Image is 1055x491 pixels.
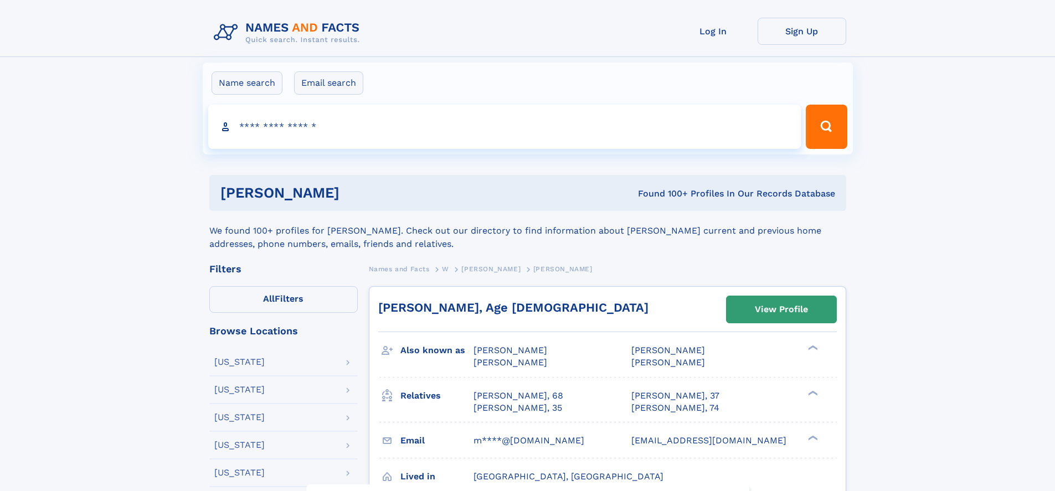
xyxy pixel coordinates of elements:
h1: [PERSON_NAME] [220,186,489,200]
h3: Email [400,431,474,450]
a: [PERSON_NAME], Age [DEMOGRAPHIC_DATA] [378,301,649,314]
a: [PERSON_NAME], 35 [474,402,562,414]
div: [US_STATE] [214,358,265,366]
div: Filters [209,264,358,274]
div: [US_STATE] [214,385,265,394]
span: [PERSON_NAME] [533,265,593,273]
a: [PERSON_NAME], 68 [474,390,563,402]
span: [PERSON_NAME] [474,357,547,368]
input: search input [208,105,801,149]
h3: Lived in [400,467,474,486]
div: ❯ [805,344,819,352]
a: [PERSON_NAME] [461,262,521,276]
h3: Relatives [400,386,474,405]
span: [PERSON_NAME] [631,357,705,368]
img: Logo Names and Facts [209,18,369,48]
div: Browse Locations [209,326,358,336]
div: Found 100+ Profiles In Our Records Database [488,188,835,200]
div: [US_STATE] [214,441,265,449]
a: [PERSON_NAME], 74 [631,402,719,414]
div: View Profile [755,297,808,322]
span: All [263,293,275,304]
button: Search Button [806,105,847,149]
label: Email search [294,71,363,95]
a: View Profile [727,296,836,323]
span: [PERSON_NAME] [474,345,547,355]
div: ❯ [805,389,819,396]
label: Filters [209,286,358,313]
a: W [442,262,449,276]
span: [EMAIL_ADDRESS][DOMAIN_NAME] [631,435,786,446]
div: [US_STATE] [214,468,265,477]
a: Log In [669,18,758,45]
label: Name search [212,71,282,95]
div: We found 100+ profiles for [PERSON_NAME]. Check out our directory to find information about [PERS... [209,211,846,251]
span: [PERSON_NAME] [631,345,705,355]
span: [GEOGRAPHIC_DATA], [GEOGRAPHIC_DATA] [474,471,663,482]
h3: Also known as [400,341,474,360]
a: [PERSON_NAME], 37 [631,390,719,402]
span: W [442,265,449,273]
div: ❯ [805,434,819,441]
div: [US_STATE] [214,413,265,422]
span: [PERSON_NAME] [461,265,521,273]
a: Sign Up [758,18,846,45]
a: Names and Facts [369,262,430,276]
